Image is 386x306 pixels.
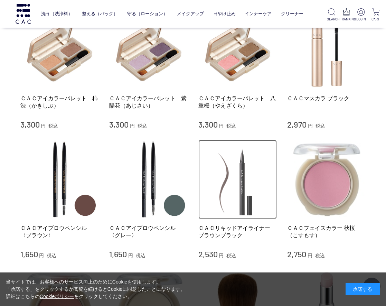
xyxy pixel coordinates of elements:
span: 税込 [47,253,56,258]
span: 円 [308,253,312,258]
p: RANKING [342,17,351,22]
span: 円 [130,123,135,129]
a: ＣＡＣアイカラーパレット 柿渋（かきしぶ） [20,95,99,110]
a: 守る（ローション） [127,6,168,21]
img: ＣＡＣアイカラーパレット 八重桜（やえざくら） [198,10,277,89]
p: LOGIN [356,17,366,22]
img: ＣＡＣアイブロウペンシル 〈グレー〉 [109,140,188,219]
span: 円 [219,253,224,258]
a: 整える（パック） [82,6,118,21]
span: 税込 [316,123,325,129]
span: 円 [41,123,46,129]
img: logo [15,4,32,24]
span: 円 [308,123,313,129]
img: ＣＡＣマスカラ ブラック [287,10,366,89]
a: ＣＡＣアイカラーパレット 紫陽花（あじさい） [109,95,188,110]
img: ＣＡＣアイカラーパレット 柿渋（かきしぶ） [20,10,99,89]
span: 円 [39,253,44,258]
span: 1,650 [20,249,38,259]
span: 税込 [226,123,236,129]
img: ＣＡＣリキッドアイライナー ブラウンブラック [198,140,277,219]
a: Cookieポリシー [40,294,74,299]
a: CART [371,8,380,22]
span: 3,300 [20,119,40,129]
a: メイクアップ [177,6,204,21]
span: 2,750 [287,249,306,259]
p: CART [371,17,380,22]
a: SEARCH [327,8,336,22]
a: ＣＡＣアイブロウペンシル 〈グレー〉 [109,224,188,239]
a: RANKING [342,8,351,22]
img: ＣＡＣフェイスカラー 秋桜（こすもす） [287,140,366,219]
span: 円 [219,123,224,129]
a: クリーナー [281,6,303,21]
span: 3,300 [109,119,129,129]
img: ＣＡＣアイブロウペンシル 〈ブラウン〉 [20,140,99,219]
a: ＣＡＣアイブロウペンシル 〈ブラウン〉 [20,224,99,239]
span: 税込 [48,123,58,129]
a: LOGIN [356,8,366,22]
span: 税込 [136,253,145,258]
a: 日やけ止め [213,6,236,21]
span: 税込 [315,253,325,258]
span: 2,530 [198,249,218,259]
a: インナーケア [245,6,272,21]
span: 税込 [138,123,147,129]
span: 2,970 [287,119,307,129]
span: 3,300 [198,119,218,129]
a: ＣＡＣリキッドアイライナー ブラウンブラック [198,224,277,239]
img: ＣＡＣアイカラーパレット 紫陽花（あじさい） [109,10,188,89]
p: SEARCH [327,17,336,22]
a: 洗う（洗浄料） [41,6,73,21]
a: ＣＡＣマスカラ ブラック [287,95,366,102]
a: ＣＡＣアイカラーパレット 八重桜（やえざくら） [198,95,277,110]
span: 1,650 [109,249,127,259]
span: 税込 [226,253,236,258]
div: 当サイトでは、お客様へのサービス向上のためにCookieを使用します。 「承諾する」をクリックするか閲覧を続けるとCookieに同意したことになります。 詳細はこちらの をクリックしてください。 [6,278,186,300]
div: 承諾する [346,283,380,295]
a: ＣＡＣフェイスカラー 秋桜（こすもす） [287,224,366,239]
span: 円 [128,253,133,258]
